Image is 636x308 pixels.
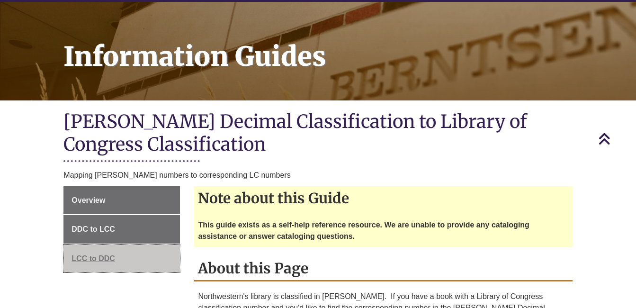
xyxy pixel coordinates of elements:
[72,225,115,233] span: DDC to LCC
[598,132,634,145] a: Back to Top
[63,110,572,158] h1: [PERSON_NAME] Decimal Classification to Library of Congress Classification
[63,186,180,273] div: Guide Page Menu
[63,171,290,179] span: Mapping [PERSON_NAME] numbers to corresponding LC numbers
[194,256,572,281] h2: About this Page
[194,186,572,210] h2: Note about this Guide
[72,254,115,263] span: LCC to DDC
[53,2,636,88] h1: Information Guides
[63,245,180,273] a: LCC to DDC
[63,215,180,244] a: DDC to LCC
[72,196,105,204] span: Overview
[198,221,529,240] strong: This guide exists as a self-help reference resource. We are unable to provide any cataloging assi...
[63,186,180,215] a: Overview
